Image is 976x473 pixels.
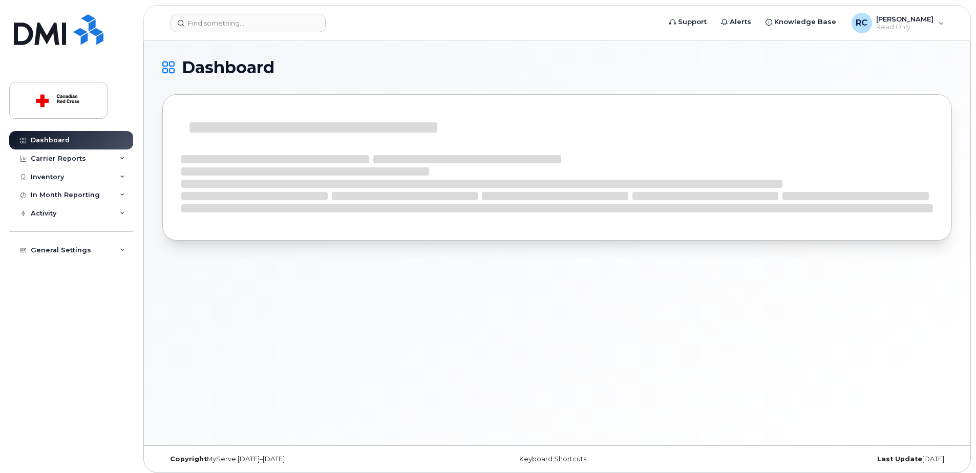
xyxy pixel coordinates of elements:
a: Keyboard Shortcuts [519,455,586,463]
strong: Copyright [170,455,207,463]
strong: Last Update [877,455,922,463]
span: Dashboard [182,60,274,75]
div: [DATE] [689,455,952,463]
div: MyServe [DATE]–[DATE] [162,455,426,463]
